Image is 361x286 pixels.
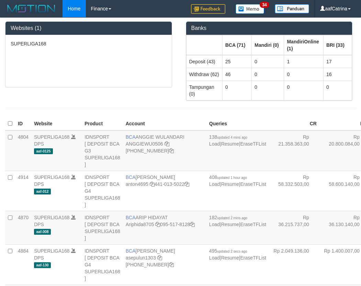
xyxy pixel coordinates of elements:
[251,81,284,100] td: 0
[209,215,247,220] span: 182
[221,141,239,147] a: Resume
[11,40,167,47] p: SUPERLIGA168
[251,55,284,68] td: 0
[82,171,123,211] td: IDNSPORT [ DEPOSIT BCA G4 SUPERLIGA168 ]
[150,181,155,187] a: Copy anton4695 to clipboard
[190,222,195,227] a: Copy 0955178128 to clipboard
[15,130,31,171] td: 4804
[11,25,167,31] h3: Websites (1)
[206,117,269,130] th: Queries
[165,141,169,147] a: Copy ANGGIEWU0506 to clipboard
[34,189,51,194] span: aaf-012
[236,4,264,14] img: Button%20Memo.svg
[240,255,266,261] a: EraseTFList
[15,117,31,130] th: ID
[251,35,284,55] th: Group: activate to sort column ascending
[209,134,247,140] span: 138
[323,55,352,68] td: 17
[269,171,319,211] td: Rp 58.332.503,00
[222,68,251,81] td: 46
[217,250,247,253] span: updated 2 secs ago
[209,255,220,261] a: Load
[34,148,53,154] span: aaf-0125
[15,211,31,244] td: 4870
[323,68,352,81] td: 16
[269,211,319,244] td: Rp 36.215.737,00
[31,117,82,130] th: Website
[82,244,123,285] td: IDNSPORT [ DEPOSIT BCA G4 SUPERLIGA168 ]
[31,130,82,171] td: DPS
[191,25,347,31] h3: Banks
[123,130,206,171] td: ANGGIE WULANDARI [PHONE_NUMBER]
[269,117,319,130] th: CR
[169,262,174,267] a: Copy 4062281875 to clipboard
[209,141,220,147] a: Load
[209,174,266,187] span: | |
[275,4,309,13] img: panduan.png
[284,35,323,55] th: Group: activate to sort column ascending
[126,174,136,180] span: BCA
[157,255,162,261] a: Copy asepulun1303 to clipboard
[323,81,352,100] td: 0
[123,244,206,285] td: [PERSON_NAME] [PHONE_NUMBER]
[217,216,247,220] span: updated 2 mins ago
[217,176,247,180] span: updated 1 hour ago
[251,68,284,81] td: 0
[269,130,319,171] td: Rp 21.358.363,00
[191,4,225,14] img: Feedback.jpg
[186,81,222,100] td: Tampungan (0)
[126,141,163,147] a: ANGGIEWU0506
[15,244,31,285] td: 4884
[284,68,323,81] td: 0
[34,134,70,140] a: SUPERLIGA168
[240,222,266,227] a: EraseTFList
[240,181,266,187] a: EraseTFList
[284,81,323,100] td: 0
[222,55,251,68] td: 25
[221,181,239,187] a: Resume
[323,35,352,55] th: Group: activate to sort column ascending
[209,174,247,180] span: 408
[126,222,154,227] a: Ariphida8705
[269,244,319,285] td: Rp 2.049.136,00
[5,3,57,14] img: MOTION_logo.png
[31,244,82,285] td: DPS
[82,130,123,171] td: IDNSPORT [ DEPOSIT BCA G3 SUPERLIGA168 ]
[82,117,123,130] th: Product
[186,68,222,81] td: Withdraw (62)
[126,134,136,140] span: BCA
[31,211,82,244] td: DPS
[222,81,251,100] td: 0
[34,262,51,268] span: aaf-130
[126,215,136,220] span: BCA
[209,181,220,187] a: Load
[284,55,323,68] td: 1
[221,255,239,261] a: Resume
[34,229,51,235] span: aaf-008
[82,211,123,244] td: IDNSPORT [ DEPOSIT BCA SUPERLIGA168 ]
[209,134,266,147] span: | |
[184,181,189,187] a: Copy 4410135022 to clipboard
[123,171,206,211] td: [PERSON_NAME] 441-013-5022
[209,215,266,227] span: | |
[209,222,220,227] a: Load
[126,248,136,254] span: BCA
[15,171,31,211] td: 4914
[126,255,156,261] a: asepulun1303
[123,211,206,244] td: ARIP HIDAYAT 095-517-8128
[34,174,70,180] a: SUPERLIGA168
[217,136,247,139] span: updated 4 mins ago
[123,117,206,130] th: Account
[155,222,160,227] a: Copy Ariphida8705 to clipboard
[221,222,239,227] a: Resume
[222,35,251,55] th: Group: activate to sort column ascending
[209,248,266,261] span: | |
[126,181,148,187] a: anton4695
[34,215,70,220] a: SUPERLIGA168
[31,171,82,211] td: DPS
[209,248,247,254] span: 495
[34,248,70,254] a: SUPERLIGA168
[260,2,269,8] span: 34
[186,35,222,55] th: Group: activate to sort column ascending
[240,141,266,147] a: EraseTFList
